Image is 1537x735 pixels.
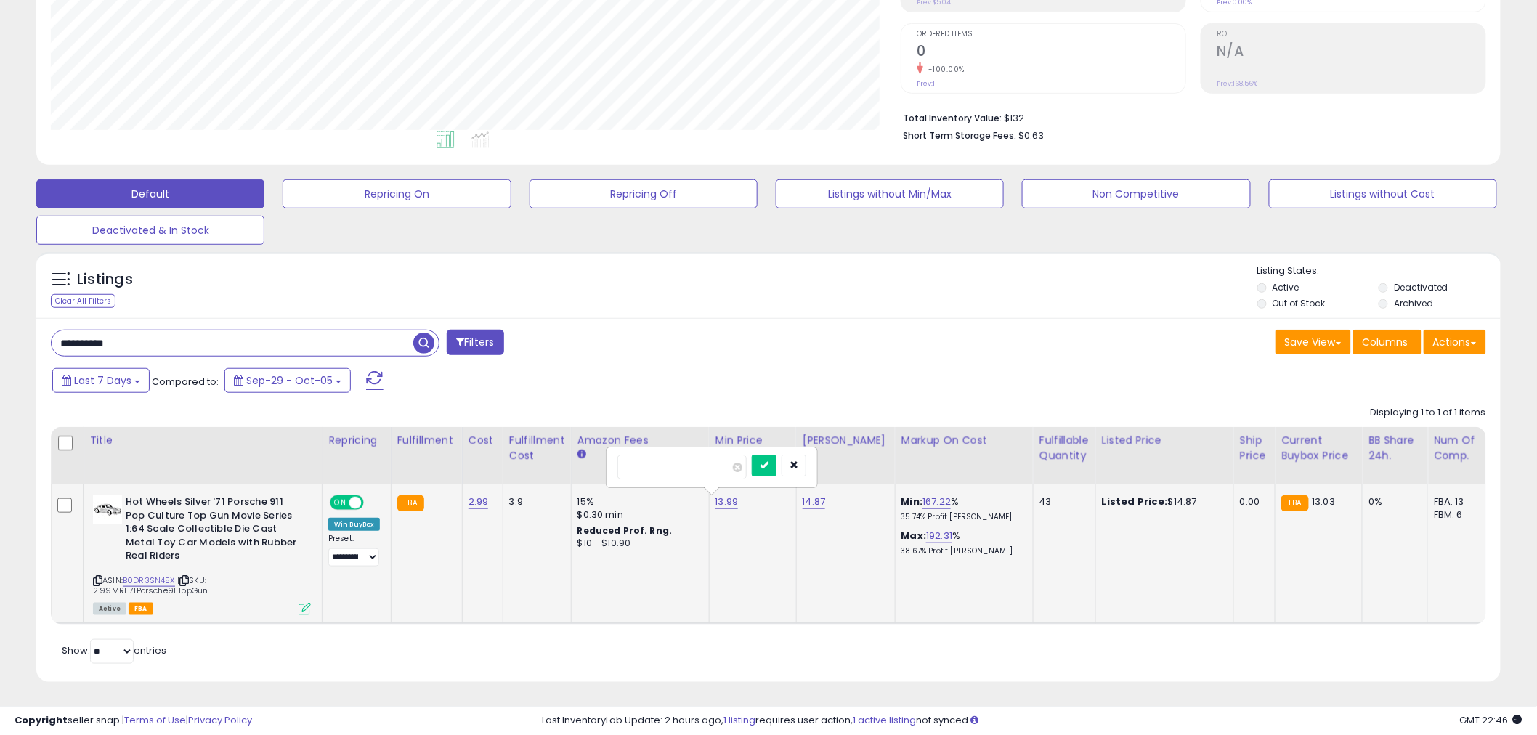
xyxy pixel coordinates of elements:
[124,713,186,727] a: Terms of Use
[1281,495,1308,511] small: FBA
[1039,433,1090,463] div: Fulfillable Quantity
[1102,495,1168,508] b: Listed Price:
[89,433,316,448] div: Title
[577,495,698,508] div: 15%
[1434,433,1487,463] div: Num of Comp.
[901,529,1022,556] div: %
[903,108,1475,126] li: $132
[152,375,219,389] span: Compared to:
[577,524,673,537] b: Reduced Prof. Rng.
[328,534,380,567] div: Preset:
[1022,179,1250,208] button: Non Competitive
[1257,264,1501,278] p: Listing States:
[126,495,302,567] b: Hot Wheels Silver '71 Porsche 911 Pop Culture Top Gun Movie Series 1:64 Scale Collectible Die Cas...
[1240,495,1264,508] div: 0.00
[1273,281,1299,293] label: Active
[36,179,264,208] button: Default
[1371,406,1486,420] div: Displaying 1 to 1 of 1 items
[1018,129,1044,142] span: $0.63
[530,179,758,208] button: Repricing Off
[1269,179,1497,208] button: Listings without Cost
[1460,713,1522,727] span: 2025-10-13 22:46 GMT
[328,433,385,448] div: Repricing
[803,433,889,448] div: [PERSON_NAME]
[901,546,1022,556] p: 38.67% Profit [PERSON_NAME]
[903,112,1002,124] b: Total Inventory Value:
[1039,495,1084,508] div: 43
[577,537,698,550] div: $10 - $10.90
[1217,43,1485,62] h2: N/A
[1217,79,1257,88] small: Prev: 168.56%
[397,495,424,511] small: FBA
[331,497,349,509] span: ON
[93,495,122,524] img: 3111oJRnP0L._SL40_.jpg
[447,330,503,355] button: Filters
[51,294,115,308] div: Clear All Filters
[1281,433,1356,463] div: Current Buybox Price
[328,518,380,531] div: Win BuyBox
[903,129,1016,142] b: Short Term Storage Fees:
[715,433,790,448] div: Min Price
[917,31,1185,38] span: Ordered Items
[901,512,1022,522] p: 35.74% Profit [PERSON_NAME]
[362,497,385,509] span: OFF
[543,714,1522,728] div: Last InventoryLab Update: 2 hours ago, requires user action, not synced.
[188,713,252,727] a: Privacy Policy
[224,368,351,393] button: Sep-29 - Oct-05
[1424,330,1486,354] button: Actions
[803,495,826,509] a: 14.87
[1394,297,1433,309] label: Archived
[724,713,756,727] a: 1 listing
[1313,495,1336,508] span: 13.03
[901,433,1027,448] div: Markup on Cost
[922,495,951,509] a: 167.22
[895,427,1033,484] th: The percentage added to the cost of goods (COGS) that forms the calculator for Min & Max prices.
[15,713,68,727] strong: Copyright
[469,433,497,448] div: Cost
[1363,335,1408,349] span: Columns
[52,368,150,393] button: Last 7 Days
[901,495,1022,522] div: %
[1434,508,1482,521] div: FBM: 6
[1240,433,1269,463] div: Ship Price
[926,529,952,543] a: 192.31
[509,433,565,463] div: Fulfillment Cost
[577,448,586,461] small: Amazon Fees.
[15,714,252,728] div: seller snap | |
[36,216,264,245] button: Deactivated & In Stock
[923,64,965,75] small: -100.00%
[93,574,208,596] span: | SKU: 2.99MRL.71Porsche911TopGun
[577,433,703,448] div: Amazon Fees
[715,495,739,509] a: 13.99
[917,79,935,88] small: Prev: 1
[469,495,489,509] a: 2.99
[1368,495,1416,508] div: 0%
[123,574,175,587] a: B0DR3SN45X
[853,713,917,727] a: 1 active listing
[509,495,560,508] div: 3.9
[93,603,126,615] span: All listings currently available for purchase on Amazon
[1434,495,1482,508] div: FBA: 13
[1273,297,1326,309] label: Out of Stock
[1368,433,1422,463] div: BB Share 24h.
[577,508,698,521] div: $0.30 min
[1217,31,1485,38] span: ROI
[129,603,153,615] span: FBA
[74,373,131,388] span: Last 7 Days
[1102,495,1222,508] div: $14.87
[246,373,333,388] span: Sep-29 - Oct-05
[1276,330,1351,354] button: Save View
[77,269,133,290] h5: Listings
[397,433,456,448] div: Fulfillment
[1394,281,1448,293] label: Deactivated
[901,495,923,508] b: Min:
[917,43,1185,62] h2: 0
[93,495,311,614] div: ASIN:
[901,529,927,543] b: Max:
[62,643,166,657] span: Show: entries
[776,179,1004,208] button: Listings without Min/Max
[1102,433,1228,448] div: Listed Price
[1353,330,1422,354] button: Columns
[283,179,511,208] button: Repricing On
